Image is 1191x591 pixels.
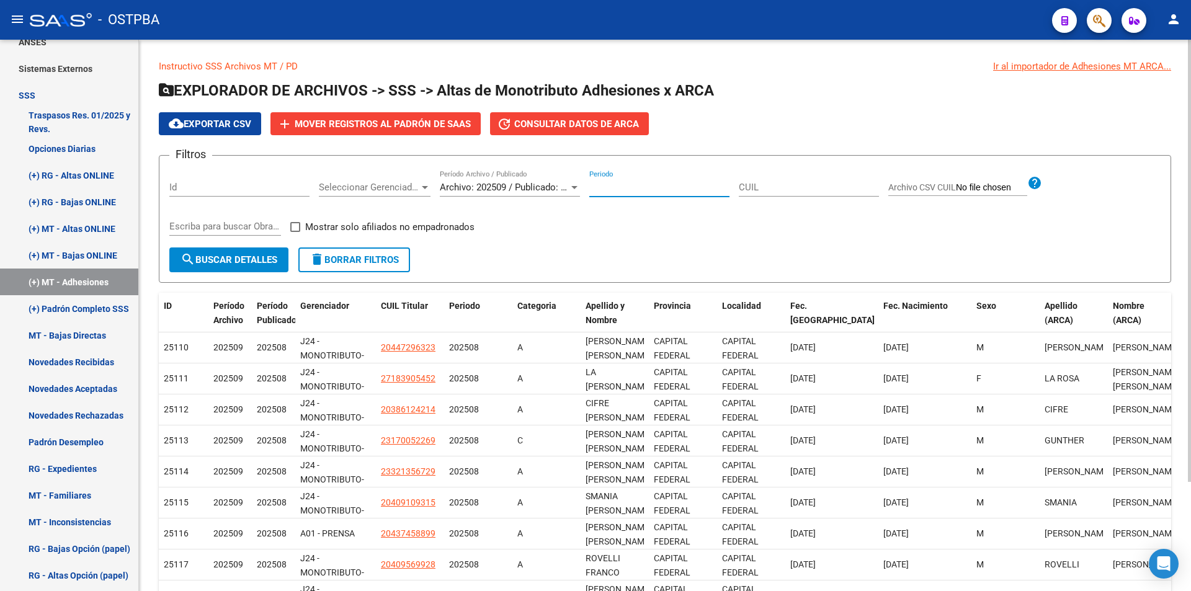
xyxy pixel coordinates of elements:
[300,528,355,538] span: A01 - PRENSA
[1045,342,1111,352] span: SANCHEZ TRONCOSO
[169,118,251,130] span: Exportar CSV
[785,293,878,347] datatable-header-cell: Fec. Alta
[976,301,996,311] span: Sexo
[1045,559,1079,569] span: ROVELLI
[213,301,244,325] span: Período Archivo
[164,342,189,352] span: 25110
[717,293,785,347] datatable-header-cell: Localidad
[654,522,690,546] span: CAPITAL FEDERAL
[164,497,189,507] span: 25115
[956,182,1027,193] input: Archivo CSV CUIL
[1045,404,1068,414] span: CIFRE
[883,404,909,414] span: [DATE]
[381,528,435,538] span: 20437458899
[257,373,287,383] span: 202508
[790,559,816,569] span: [DATE]
[514,118,639,130] span: Consultar datos de ARCA
[213,404,243,414] span: 202509
[449,528,479,538] span: 202508
[449,497,479,507] span: 202508
[993,60,1171,73] div: Ir al importador de Adhesiones MT ARCA...
[449,466,479,476] span: 202508
[649,293,717,347] datatable-header-cell: Provincia
[976,466,984,476] span: M
[790,497,816,507] span: [DATE]
[376,293,444,347] datatable-header-cell: CUIL Titular
[169,116,184,131] mat-icon: cloud_download
[790,404,816,414] span: [DATE]
[381,466,435,476] span: 23321356729
[159,61,298,72] a: Instructivo SSS Archivos MT / PD
[586,367,652,406] span: LA [PERSON_NAME] [PERSON_NAME]
[213,435,243,445] span: 202509
[517,559,523,569] span: A
[381,404,435,414] span: 20386124214
[164,373,189,383] span: 25111
[381,301,428,311] span: CUIL Titular
[517,466,523,476] span: A
[1040,293,1108,347] datatable-header-cell: Apellido (ARCA)
[169,247,288,272] button: Buscar Detalles
[98,6,159,33] span: - OSTPBA
[517,435,523,445] span: C
[517,528,523,538] span: A
[257,559,287,569] span: 202508
[1045,373,1079,383] span: LA ROSA
[883,528,909,538] span: [DATE]
[181,252,195,267] mat-icon: search
[257,301,297,325] span: Período Publicado
[790,528,816,538] span: [DATE]
[654,301,691,311] span: Provincia
[976,404,984,414] span: M
[1108,293,1176,347] datatable-header-cell: Nombre (ARCA)
[449,559,479,569] span: 202508
[517,301,556,311] span: Categoria
[654,398,690,422] span: CAPITAL FEDERAL
[790,342,816,352] span: [DATE]
[300,398,364,450] span: J24 - MONOTRIBUTO-IGUALDAD SALUD-PRENSA
[440,182,591,193] span: Archivo: 202509 / Publicado: 202508
[654,460,690,484] span: CAPITAL FEDERAL
[381,497,435,507] span: 20409109315
[1045,435,1084,445] span: GUNTHER
[512,293,581,347] datatable-header-cell: Categoria
[1113,367,1179,391] span: ADRIANA DORA
[1113,559,1179,569] span: FRANCO
[10,12,25,27] mat-icon: menu
[722,398,759,422] span: CAPITAL FEDERAL
[654,429,690,453] span: CAPITAL FEDERAL
[257,466,287,476] span: 202508
[159,112,261,135] button: Exportar CSV
[1045,301,1077,325] span: Apellido (ARCA)
[790,466,816,476] span: [DATE]
[883,559,909,569] span: [DATE]
[1149,549,1179,579] div: Open Intercom Messenger
[300,301,349,311] span: Gerenciador
[517,373,523,383] span: A
[169,146,212,163] h3: Filtros
[517,404,523,414] span: A
[971,293,1040,347] datatable-header-cell: Sexo
[722,491,759,515] span: CAPITAL FEDERAL
[1113,342,1179,352] span: JUAN
[722,301,761,311] span: Localidad
[444,293,512,347] datatable-header-cell: Periodo
[790,435,816,445] span: [DATE]
[298,247,410,272] button: Borrar Filtros
[319,182,419,193] span: Seleccionar Gerenciador
[257,342,287,352] span: 202508
[883,301,948,311] span: Fec. Nacimiento
[164,528,189,538] span: 25116
[164,466,189,476] span: 25114
[722,553,759,577] span: CAPITAL FEDERAL
[790,373,816,383] span: [DATE]
[976,559,984,569] span: M
[586,429,652,453] span: [PERSON_NAME] [PERSON_NAME]
[586,460,652,484] span: [PERSON_NAME] [PERSON_NAME]
[1113,435,1179,445] span: HECTOR ROBERTO
[257,404,287,414] span: 202508
[257,435,287,445] span: 202508
[517,342,523,352] span: A
[257,497,287,507] span: 202508
[164,301,172,311] span: ID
